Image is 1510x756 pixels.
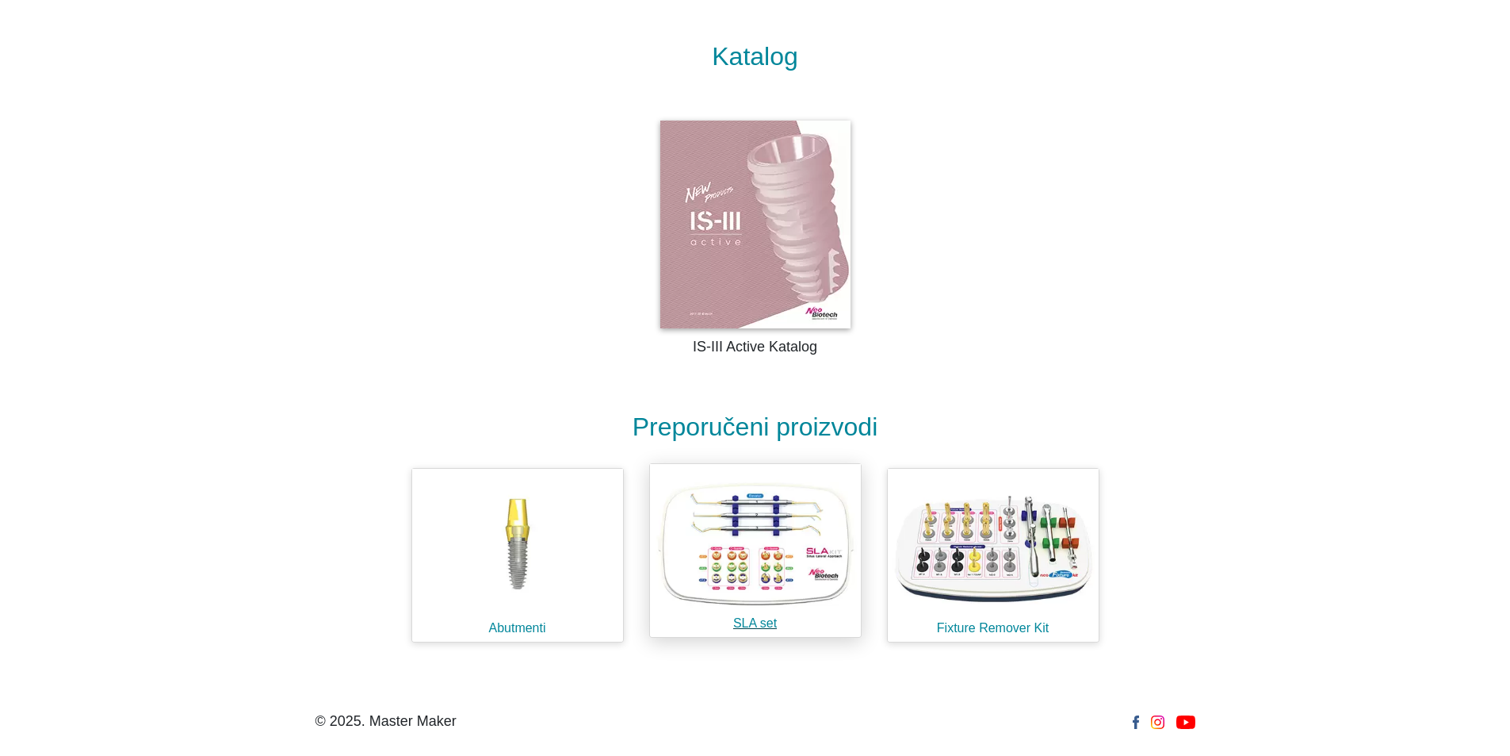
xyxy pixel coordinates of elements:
[1151,716,1164,729] img: Instagram
[874,455,1112,656] a: Fixture Remover Kit
[888,620,1099,635] h1: Fixture Remover Kit
[323,412,1187,442] h2: Preporučeni proizvodi
[399,455,636,656] a: Abutmenti
[315,711,457,732] div: © 2025. Master Maker
[636,455,874,656] a: SLA set
[650,616,861,631] h1: SLA set
[323,44,1187,69] h2: Katalog
[412,620,623,635] h1: Abutmenti
[323,336,1187,358] figcaption: IS-III Active Katalog
[1176,716,1195,729] img: Youtube
[1133,716,1140,729] img: Facebook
